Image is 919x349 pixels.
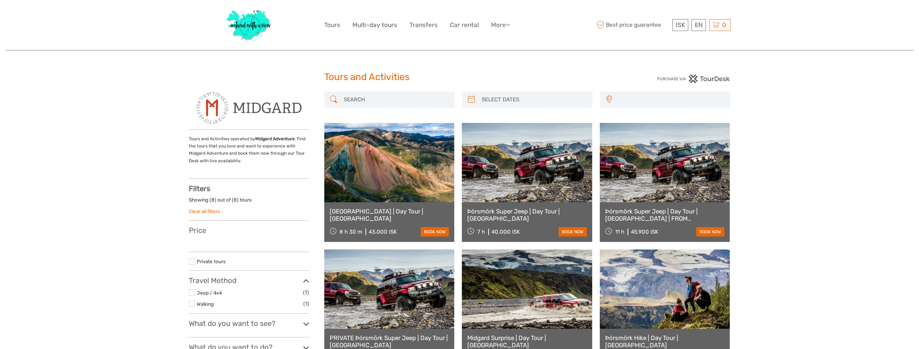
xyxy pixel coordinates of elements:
[692,19,706,31] div: EN
[595,19,671,31] span: Best price guarantee
[450,20,479,30] a: Car rental
[631,229,658,235] div: 45.900 ISK
[255,136,295,141] strong: Midgard Adventure
[696,227,724,237] a: book now
[196,92,302,124] img: 497-1_logo_thumbnail.png
[605,208,725,222] a: Þórsmörk Super Jeep | Day Tour | [GEOGRAPHIC_DATA] | FROM [GEOGRAPHIC_DATA]
[339,229,362,235] span: 8 h 30 m
[189,319,309,328] h3: What do you want to see?
[721,21,727,28] span: 0
[467,334,587,349] a: Midgard Surprise | Day Tour | [GEOGRAPHIC_DATA]
[559,227,587,237] a: book now
[197,290,222,296] a: Jeep / 4x4
[189,276,309,285] h3: Travel Method
[491,20,510,30] a: More
[211,196,214,203] label: 8
[479,93,589,106] input: SELECT DATES
[303,288,309,297] span: (7)
[197,259,226,264] a: Private tours
[189,226,309,235] h3: Price
[189,135,309,165] p: Tours and Activities operated by . Find the tours that you love and want to experience with Midga...
[477,229,485,235] span: 7 h
[352,20,397,30] a: Multi-day tours
[676,21,685,28] span: ISK
[197,301,214,307] a: Walking
[369,229,397,235] div: 43.000 ISK
[330,208,449,222] a: [GEOGRAPHIC_DATA] | Day Tour | [GEOGRAPHIC_DATA]
[303,300,309,308] span: (1)
[341,93,451,106] input: SEARCH
[222,5,275,45] img: 1077-ca632067-b948-436b-9c7a-efe9894e108b_logo_big.jpg
[189,208,220,214] a: Clear all filters
[657,74,730,83] img: PurchaseViaTourDesk.png
[605,334,725,349] a: Þórsmörk Hike | Day Tour | [GEOGRAPHIC_DATA]
[234,196,237,203] label: 8
[324,20,340,30] a: Tours
[189,184,210,193] strong: Filters
[324,71,595,83] h1: Tours and Activities
[409,20,438,30] a: Transfers
[467,208,587,222] a: Þórsmörk Super Jeep | Day Tour | [GEOGRAPHIC_DATA]
[189,196,309,208] div: Showing ( ) out of ( ) tours
[330,334,449,349] a: PRIVATE Þórsmörk Super Jeep | Day Tour | [GEOGRAPHIC_DATA]
[615,229,624,235] span: 11 h
[421,227,449,237] a: book now
[491,229,520,235] div: 40.000 ISK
